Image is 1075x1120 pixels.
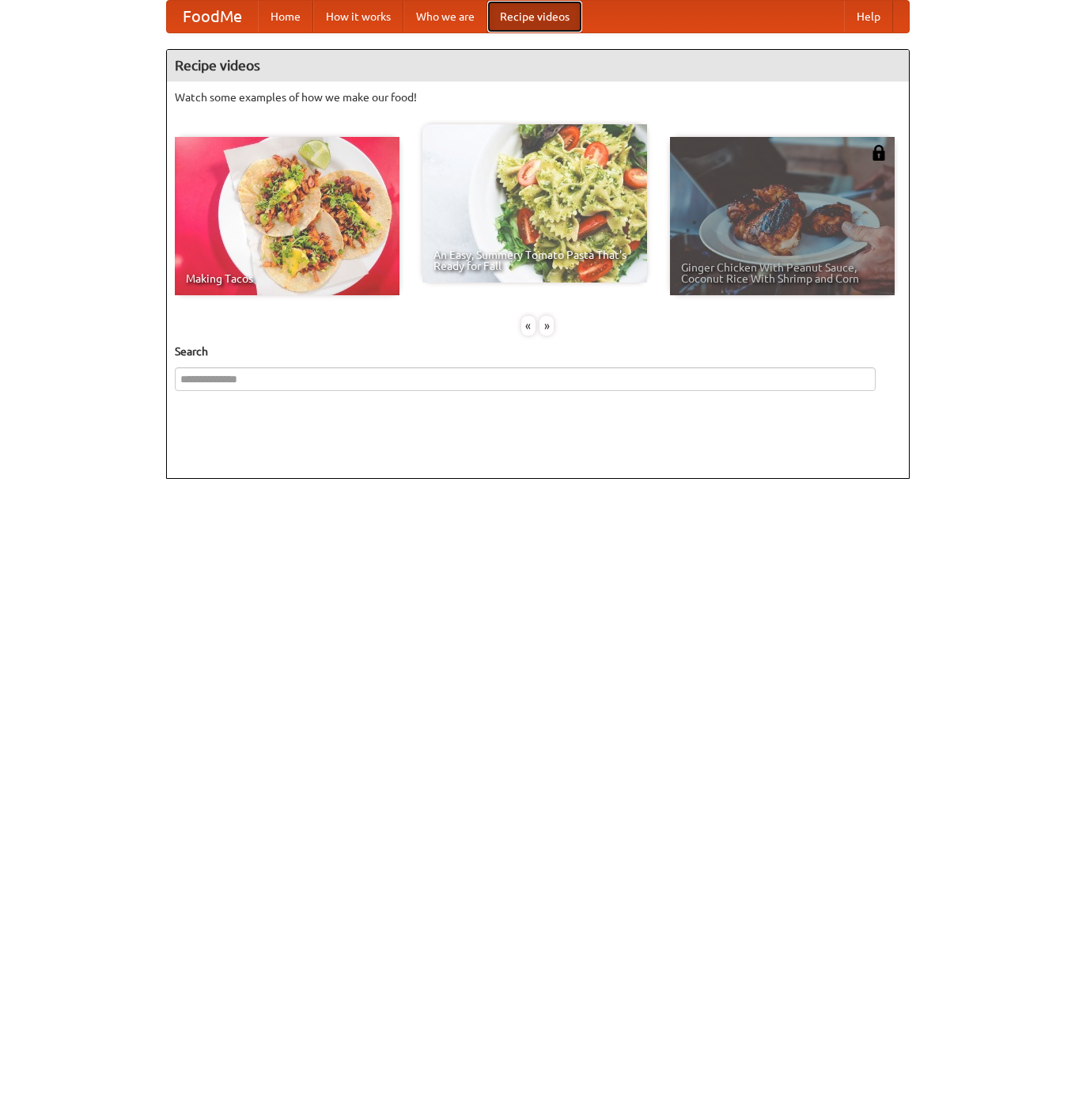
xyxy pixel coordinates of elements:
div: » [539,316,554,336]
span: Making Tacos [186,273,388,284]
h5: Search [175,344,901,359]
div: « [521,316,536,336]
a: An Easy, Summery Tomato Pasta That's Ready for Fall [422,124,647,283]
a: Who we are [403,1,487,32]
h4: Recipe videos [167,50,909,82]
img: 483408.png [871,145,887,161]
a: FoodMe [167,1,258,32]
p: Watch some examples of how we make our food! [175,89,901,105]
a: Help [844,1,893,32]
a: Making Tacos [175,137,399,295]
a: Recipe videos [487,1,582,32]
a: How it works [313,1,403,32]
span: An Easy, Summery Tomato Pasta That's Ready for Fall [433,249,636,271]
a: Home [258,1,313,32]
